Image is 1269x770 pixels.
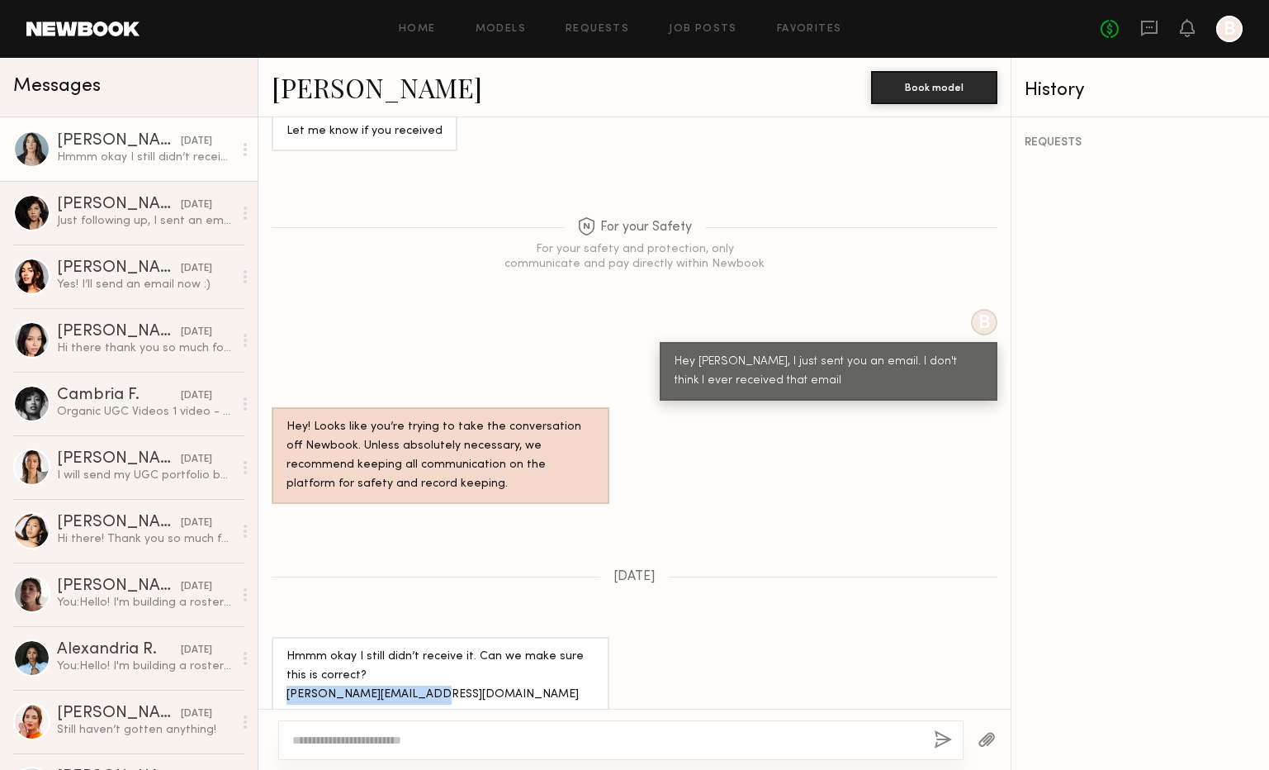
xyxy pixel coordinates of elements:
[675,353,983,391] div: Hey [PERSON_NAME], I just sent you an email. I don't think I ever received that email
[181,197,212,213] div: [DATE]
[181,516,212,531] div: [DATE]
[57,706,181,722] div: [PERSON_NAME]
[181,643,212,658] div: [DATE]
[181,261,212,277] div: [DATE]
[1025,137,1256,149] div: REQUESTS
[181,325,212,340] div: [DATE]
[1216,16,1243,42] a: B
[57,658,233,674] div: You: Hello! I'm building a roster of content creators for [PERSON_NAME] ([DOMAIN_NAME]) to work w...
[57,515,181,531] div: [PERSON_NAME]
[57,387,181,404] div: Cambria F.
[503,242,767,272] div: For your safety and protection, only communicate and pay directly within Newbook
[566,24,629,35] a: Requests
[57,722,233,738] div: Still haven’t gotten anything!
[286,122,443,141] div: Let me know if you received
[777,24,842,35] a: Favorites
[57,133,181,150] div: [PERSON_NAME]
[57,468,233,483] div: I will send my UGC portfolio below. Thank you! [URL][DOMAIN_NAME]
[669,24,737,35] a: Job Posts
[476,24,526,35] a: Models
[577,217,692,238] span: For your Safety
[57,340,233,356] div: Hi there thank you so much for reaching out! I charge by piece of content and the rate will vary ...
[57,451,181,468] div: [PERSON_NAME]
[57,404,233,420] div: Organic UGC Videos 1 video - Starting at $300 3 videos - Starting at $700 5 videos - Starting at ...
[181,452,212,468] div: [DATE]
[57,213,233,229] div: Just following up, I sent an email [DATE].
[871,71,997,104] button: Book model
[57,260,181,277] div: [PERSON_NAME]
[57,531,233,547] div: Hi there! Thank you so much for reaching out to me! I am definitely interested in working with th...
[57,578,181,595] div: [PERSON_NAME]
[613,570,656,584] span: [DATE]
[399,24,436,35] a: Home
[57,150,233,165] div: Hmmm okay I still didn’t receive it. Can we make sure this is correct? [PERSON_NAME][EMAIL_ADDRES...
[57,642,181,658] div: Alexandria R.
[181,388,212,404] div: [DATE]
[286,418,594,494] div: Hey! Looks like you’re trying to take the conversation off Newbook. Unless absolutely necessary, ...
[57,277,233,292] div: Yes! I’ll send an email now :)
[57,595,233,611] div: You: Hello! I'm building a roster of content creators for [PERSON_NAME] ([DOMAIN_NAME]) to work w...
[272,69,482,105] a: [PERSON_NAME]
[181,134,212,150] div: [DATE]
[1025,81,1256,100] div: History
[181,706,212,722] div: [DATE]
[181,579,212,595] div: [DATE]
[286,648,594,705] div: Hmmm okay I still didn’t receive it. Can we make sure this is correct? [PERSON_NAME][EMAIL_ADDRES...
[13,77,101,96] span: Messages
[57,197,181,213] div: [PERSON_NAME]
[57,324,181,340] div: [PERSON_NAME]
[871,79,997,93] a: Book model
